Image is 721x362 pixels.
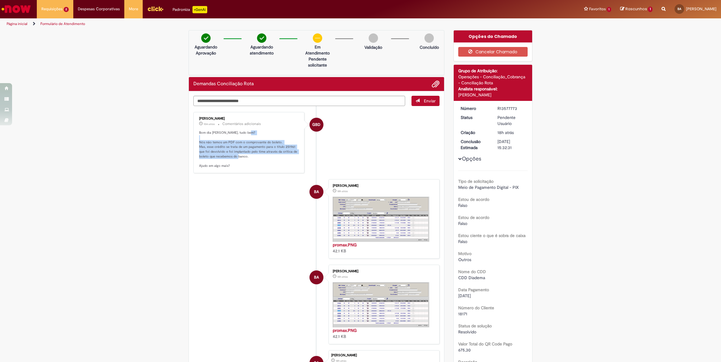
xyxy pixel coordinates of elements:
[454,30,532,42] div: Opções do Chamado
[5,18,476,30] ul: Trilhas de página
[1,3,32,15] img: ServiceNow
[337,275,348,279] span: 18h atrás
[458,257,471,262] span: Outros
[310,185,323,199] div: Brenda Komeso Alves
[458,215,489,220] b: Estou de acordo
[313,33,322,43] img: circle-minus.png
[193,96,405,106] textarea: Digite sua mensagem aqui...
[191,44,221,56] p: Aguardando Aprovação
[458,293,471,298] span: [DATE]
[204,122,215,126] span: 10m atrás
[456,105,493,111] dt: Número
[78,6,120,12] span: Despesas Corporativas
[458,86,528,92] div: Analista responsável:
[497,130,514,135] span: 18h atrás
[333,184,433,188] div: [PERSON_NAME]
[333,328,357,333] a: promax.PNG
[497,130,514,135] time: 29/09/2025 15:32:27
[458,275,485,280] span: CDD Diadema
[458,287,489,292] b: Data Pagamento
[497,139,526,151] div: [DATE] 15:32:31
[411,96,440,106] button: Enviar
[173,6,207,13] div: Padroniza
[314,270,319,285] span: BA
[424,98,436,104] span: Enviar
[312,117,320,132] span: GBD
[303,44,332,56] p: Em Atendimento
[458,47,528,57] button: Cancelar Chamado
[333,242,433,254] div: 42.1 KB
[40,21,85,26] a: Formulário de Atendimento
[331,354,436,357] div: [PERSON_NAME]
[432,80,440,88] button: Adicionar anexos
[337,189,348,193] time: 29/09/2025 15:32:22
[458,341,512,347] b: Valor Total do QR Code Pago
[201,33,211,43] img: check-circle-green.png
[456,130,493,136] dt: Criação
[458,203,467,208] span: Falso
[678,7,681,11] span: BA
[458,311,467,317] span: 18171
[458,221,467,226] span: Falso
[41,6,62,12] span: Requisições
[458,185,519,190] span: Meio de Pagamento Digital - PIX
[369,33,378,43] img: img-circle-grey.png
[458,239,467,244] span: Falso
[458,92,528,98] div: [PERSON_NAME]
[333,242,357,248] a: promax.PNG
[625,6,647,12] span: Rascunhos
[147,4,164,13] img: click_logo_yellow_360x200.png
[456,139,493,151] dt: Conclusão Estimada
[458,74,528,86] div: Operações - Conciliação_Cobrança - Conciliação Rota
[337,189,348,193] span: 18h atrás
[589,6,606,12] span: Favoritos
[458,179,494,184] b: Tipo de solicitação
[607,7,611,12] span: 1
[458,329,476,335] span: Resolvido
[458,197,489,202] b: Estou de acordo
[314,185,319,199] span: BA
[620,6,653,12] a: Rascunhos
[333,327,433,339] div: 42.1 KB
[497,105,526,111] div: R13577773
[222,121,261,126] small: Comentários adicionais
[364,44,382,50] p: Validação
[458,305,494,311] b: Número do Cliente
[458,68,528,74] div: Grupo de Atribuição:
[129,6,138,12] span: More
[303,56,332,68] p: Pendente solicitante
[458,323,492,329] b: Status de solução
[424,33,434,43] img: img-circle-grey.png
[458,347,471,353] span: 675,30
[199,117,300,120] div: [PERSON_NAME]
[192,6,207,13] p: +GenAi
[458,251,472,256] b: Motivo
[497,130,526,136] div: 29/09/2025 15:32:27
[458,233,526,238] b: Estou ciente o que é sobra de caixa
[333,270,433,273] div: [PERSON_NAME]
[458,269,486,274] b: Nome do CDD
[247,44,276,56] p: Aguardando atendimento
[7,21,27,26] a: Página inicial
[310,270,323,284] div: Brenda Komeso Alves
[199,130,300,168] p: Bom dia [PERSON_NAME], tudo bem? Nós não temos um PDF com o comprovante do boleto. Mas, esse créd...
[257,33,266,43] img: check-circle-green.png
[420,44,439,50] p: Concluído
[497,114,526,126] div: Pendente Usuário
[193,81,254,87] h2: Demandas Conciliação Rota Histórico de tíquete
[456,114,493,120] dt: Status
[310,118,323,132] div: Gabriely Barros De Lira
[686,6,716,11] span: [PERSON_NAME]
[648,7,653,12] span: 1
[64,7,69,12] span: 2
[337,275,348,279] time: 29/09/2025 15:32:14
